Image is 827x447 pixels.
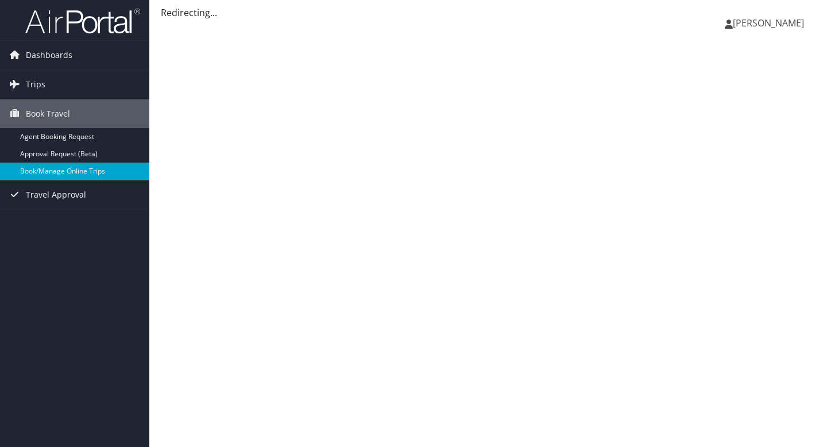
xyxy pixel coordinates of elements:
a: [PERSON_NAME] [725,6,816,40]
img: airportal-logo.png [25,7,140,34]
span: Trips [26,70,45,99]
span: Book Travel [26,99,70,128]
span: [PERSON_NAME] [733,17,804,29]
div: Redirecting... [161,6,816,20]
span: Travel Approval [26,180,86,209]
span: Dashboards [26,41,72,70]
